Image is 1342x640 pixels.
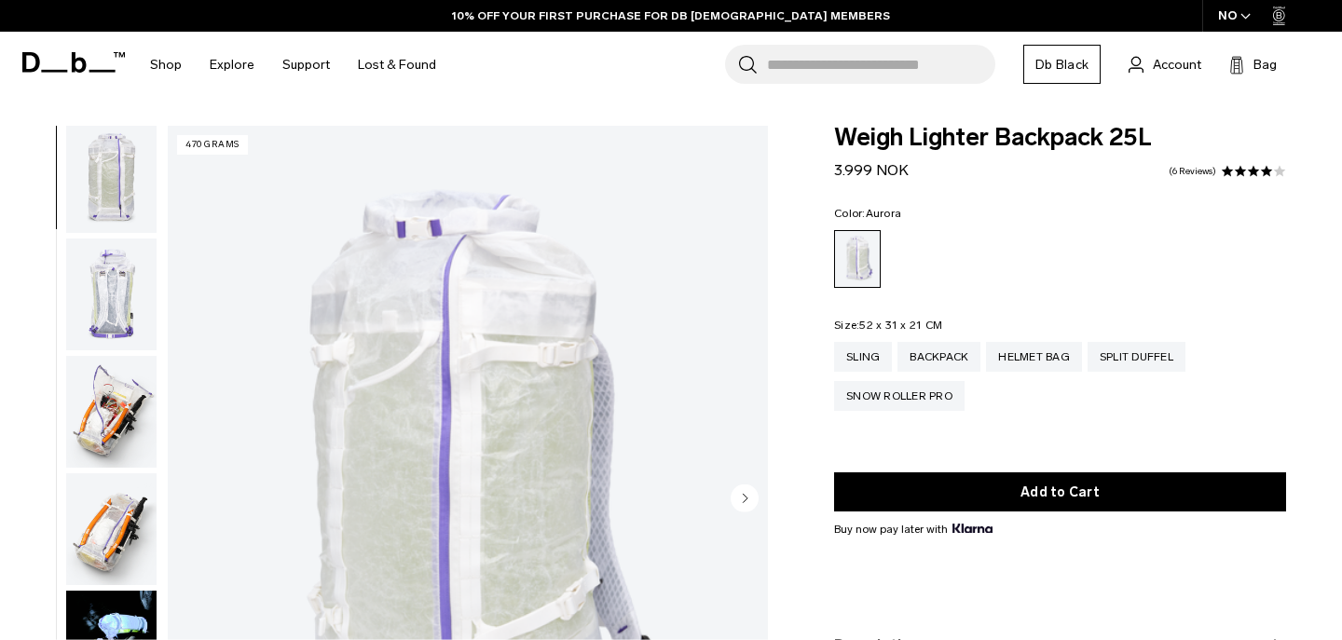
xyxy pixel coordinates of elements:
[1088,342,1185,372] a: Split Duffel
[731,484,759,516] button: Next slide
[65,355,157,469] button: Weigh_Lighter_Backpack_25L_4.png
[859,319,942,332] span: 52 x 31 x 21 CM
[986,342,1082,372] a: Helmet Bag
[1153,55,1201,75] span: Account
[358,32,436,98] a: Lost & Found
[834,208,901,219] legend: Color:
[952,524,993,533] img: {"height" => 20, "alt" => "Klarna"}
[834,230,881,288] a: Aurora
[282,32,330,98] a: Support
[66,238,157,350] img: Weigh_Lighter_Backpack_25L_3.png
[1023,45,1101,84] a: Db Black
[66,473,157,585] img: Weigh_Lighter_Backpack_25L_5.png
[210,32,254,98] a: Explore
[66,122,157,234] img: Weigh_Lighter_Backpack_25L_2.png
[1129,53,1201,75] a: Account
[1169,167,1216,176] a: 6 reviews
[834,472,1286,511] button: Add to Cart
[452,7,890,24] a: 10% OFF YOUR FIRST PURCHASE FOR DB [DEMOGRAPHIC_DATA] MEMBERS
[834,521,993,538] span: Buy now pay later with
[1229,53,1277,75] button: Bag
[65,121,157,235] button: Weigh_Lighter_Backpack_25L_2.png
[65,472,157,586] button: Weigh_Lighter_Backpack_25L_5.png
[834,126,1286,150] span: Weigh Lighter Backpack 25L
[834,381,965,411] a: Snow Roller Pro
[866,207,902,220] span: Aurora
[65,238,157,351] button: Weigh_Lighter_Backpack_25L_3.png
[1253,55,1277,75] span: Bag
[834,161,909,179] span: 3.999 NOK
[834,320,942,331] legend: Size:
[177,135,248,155] p: 470 grams
[136,32,450,98] nav: Main Navigation
[897,342,980,372] a: Backpack
[834,342,892,372] a: Sling
[66,356,157,468] img: Weigh_Lighter_Backpack_25L_4.png
[150,32,182,98] a: Shop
